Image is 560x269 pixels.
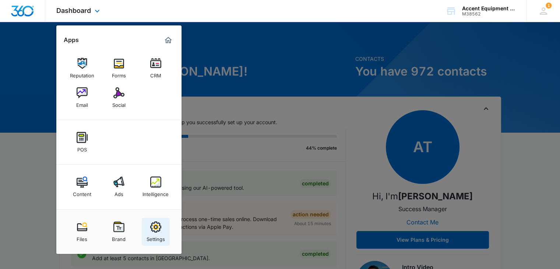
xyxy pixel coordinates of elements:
div: Settings [147,233,165,242]
div: account id [462,11,516,17]
a: Settings [142,218,170,246]
div: POS [77,143,87,153]
a: Reputation [68,54,96,82]
div: Content [73,188,91,197]
a: Email [68,84,96,112]
a: Ads [105,173,133,201]
a: Social [105,84,133,112]
div: account name [462,6,516,11]
div: Ads [115,188,123,197]
a: Content [68,173,96,201]
a: CRM [142,54,170,82]
span: Dashboard [56,7,91,14]
div: Intelligence [142,188,169,197]
div: CRM [150,69,161,78]
a: Marketing 360® Dashboard [162,34,174,46]
h2: Apps [64,36,79,43]
div: Files [77,233,87,242]
div: Brand [112,233,126,242]
a: Forms [105,54,133,82]
div: notifications count [546,3,552,8]
div: Forms [112,69,126,78]
div: Social [112,98,126,108]
div: Email [76,98,88,108]
a: Brand [105,218,133,246]
a: Files [68,218,96,246]
a: Intelligence [142,173,170,201]
div: Reputation [70,69,94,78]
a: POS [68,128,96,156]
span: 1 [546,3,552,8]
